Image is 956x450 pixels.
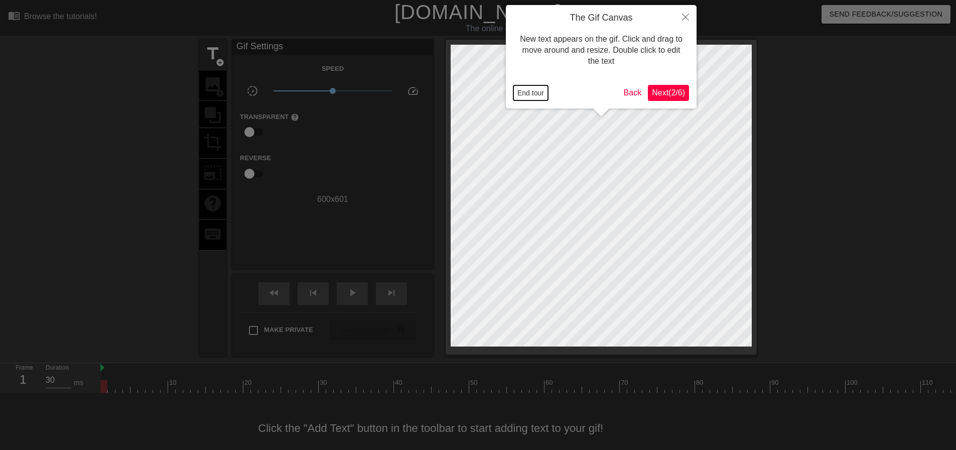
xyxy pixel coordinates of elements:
span: skip_next [385,287,397,299]
div: 70 [621,378,630,388]
div: New text appears on the gif. Click and drag to move around and resize. Double click to edit the text [513,24,689,77]
div: 40 [395,378,404,388]
span: add_circle [216,58,224,67]
div: The online gif editor [324,23,678,35]
div: 90 [771,378,780,388]
div: Gif Settings [232,40,433,55]
span: help [291,113,299,122]
a: Browse the tutorials! [8,10,97,25]
button: Close [674,5,697,28]
span: slow_motion_video [246,85,258,97]
div: 20 [244,378,253,388]
span: Make Private [264,325,313,335]
span: Send Feedback/Suggestion [830,8,942,21]
button: Back [620,85,646,101]
a: [DOMAIN_NAME] [394,1,562,23]
div: 600 x 601 [232,193,433,205]
span: play_arrow [346,287,358,299]
span: fast_rewind [268,287,280,299]
label: Speed [322,64,344,74]
div: 80 [696,378,705,388]
h4: The Gif Canvas [513,13,689,24]
div: 100 [847,378,859,388]
span: Next ( 2 / 6 ) [652,88,685,97]
span: title [203,44,222,63]
span: speed [407,85,419,97]
span: skip_previous [307,287,319,299]
div: 110 [922,378,934,388]
button: Next [648,85,689,101]
div: 50 [470,378,479,388]
div: Frame [8,363,38,392]
div: Browse the tutorials! [24,12,97,21]
label: Transparent [240,112,299,122]
button: Send Feedback/Suggestion [822,5,950,24]
div: 30 [320,378,329,388]
div: 60 [545,378,555,388]
div: 1 [16,371,31,389]
div: ms [74,378,83,388]
label: Duration [46,365,69,371]
label: Reverse [240,153,271,163]
button: End tour [513,85,548,100]
span: menu_book [8,10,20,22]
div: 10 [169,378,178,388]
